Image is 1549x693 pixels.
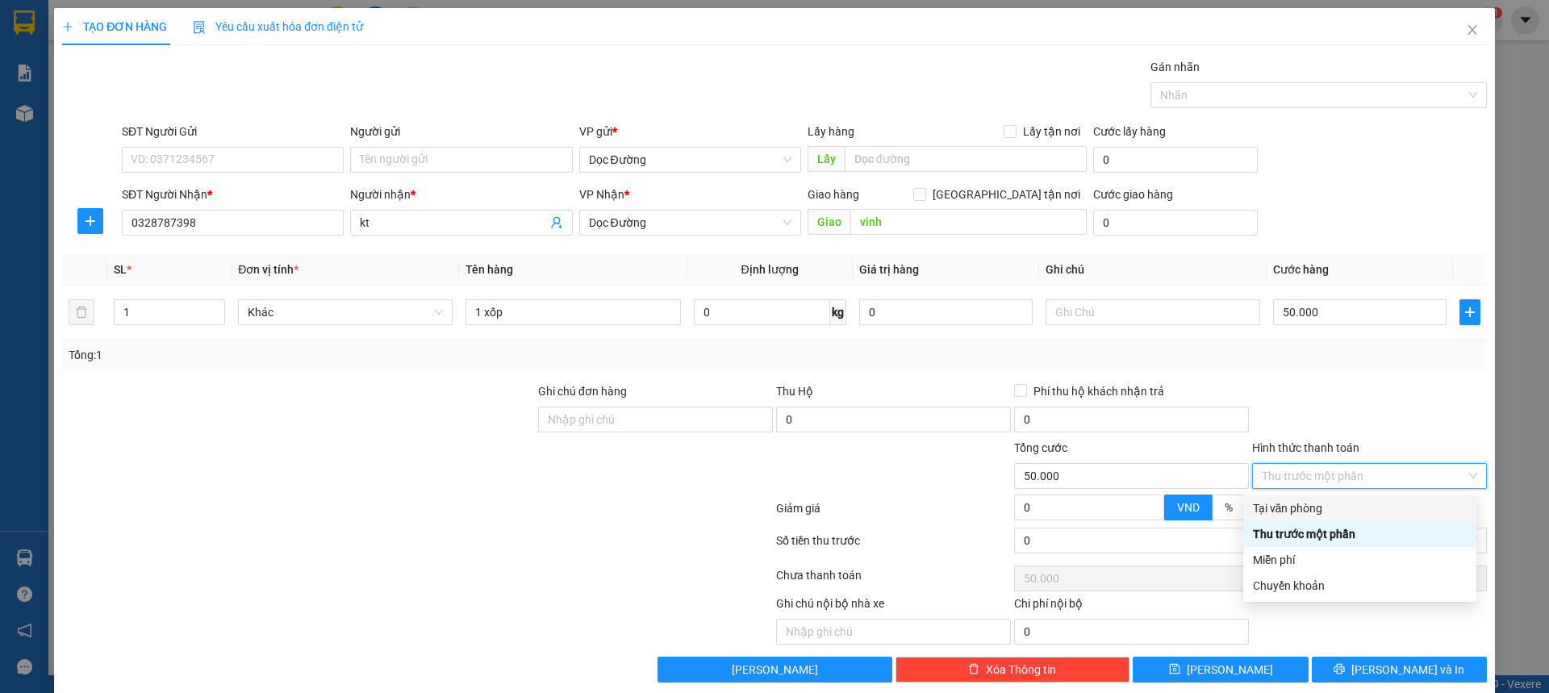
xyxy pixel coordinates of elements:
[248,300,443,324] span: Khác
[1334,663,1345,676] span: printer
[776,385,813,398] span: Thu Hộ
[1262,464,1477,488] span: Thu trước một phần
[776,619,1011,645] input: Nhập ghi chú
[1450,8,1495,53] button: Close
[1093,125,1166,138] label: Cước lấy hàng
[1014,595,1249,619] div: Chi phí nội bộ
[1253,525,1467,543] div: Thu trước một phần
[1133,657,1308,683] button: save[PERSON_NAME]
[1187,661,1273,678] span: [PERSON_NAME]
[732,661,818,678] span: [PERSON_NAME]
[1169,663,1180,676] span: save
[1177,501,1200,514] span: VND
[1351,661,1464,678] span: [PERSON_NAME] và In
[538,407,773,432] input: Ghi chú đơn hàng
[808,188,859,201] span: Giao hàng
[1253,577,1467,595] div: Chuyển khoản
[1093,210,1258,236] input: Cước giao hàng
[808,209,850,235] span: Giao
[1027,382,1171,400] span: Phí thu hộ khách nhận trả
[859,263,919,276] span: Giá trị hàng
[774,499,1012,528] div: Giảm giá
[193,20,363,33] span: Yêu cầu xuất hóa đơn điện tử
[1253,551,1467,569] div: Miễn phí
[77,208,103,234] button: plus
[350,186,572,203] div: Người nhận
[238,263,299,276] span: Đơn vị tính
[69,346,598,364] div: Tổng: 1
[122,186,344,203] div: SĐT Người Nhận
[1150,61,1200,73] label: Gán nhãn
[1466,23,1479,36] span: close
[808,125,854,138] span: Lấy hàng
[466,263,513,276] span: Tên hàng
[550,216,563,229] span: user-add
[926,186,1087,203] span: [GEOGRAPHIC_DATA] tận nơi
[62,20,167,33] span: TẠO ĐƠN HÀNG
[579,188,624,201] span: VP Nhận
[741,263,799,276] span: Định lượng
[774,566,1012,595] div: Chưa thanh toán
[69,299,94,325] button: delete
[1039,254,1267,286] th: Ghi chú
[776,595,1011,619] div: Ghi chú nội bộ nhà xe
[1093,147,1258,173] input: Cước lấy hàng
[1312,657,1487,683] button: printer[PERSON_NAME] và In
[1460,306,1480,319] span: plus
[1014,528,1249,553] input: 0
[538,385,627,398] label: Ghi chú đơn hàng
[1252,441,1359,454] label: Hình thức thanh toán
[968,663,979,676] span: delete
[114,263,127,276] span: SL
[1253,499,1467,517] div: Tại văn phòng
[589,148,791,172] span: Dọc Đường
[78,215,102,228] span: plus
[845,146,1087,172] input: Dọc đường
[1273,263,1329,276] span: Cước hàng
[466,299,680,325] input: VD: Bàn, Ghế
[1014,441,1067,454] span: Tổng cước
[830,299,846,325] span: kg
[62,21,73,32] span: plus
[658,657,892,683] button: [PERSON_NAME]
[986,661,1056,678] span: Xóa Thông tin
[589,211,791,235] span: Dọc Đường
[579,123,801,140] div: VP gửi
[193,21,206,34] img: icon
[859,299,1033,325] input: 0
[776,534,860,547] label: Số tiền thu trước
[350,123,572,140] div: Người gửi
[850,209,1087,235] input: Dọc đường
[896,657,1130,683] button: deleteXóa Thông tin
[1225,501,1233,514] span: %
[1093,188,1173,201] label: Cước giao hàng
[122,123,344,140] div: SĐT Người Gửi
[1046,299,1260,325] input: Ghi Chú
[808,146,845,172] span: Lấy
[1017,123,1087,140] span: Lấy tận nơi
[1459,299,1480,325] button: plus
